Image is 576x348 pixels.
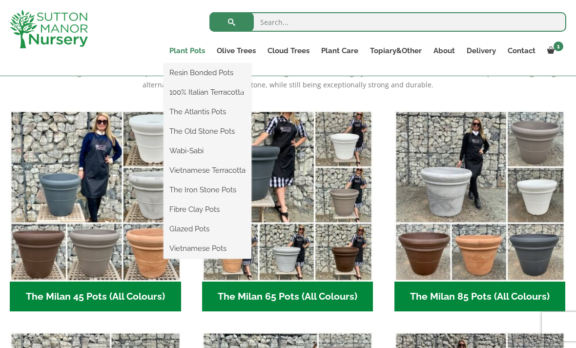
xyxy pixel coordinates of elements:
[202,110,373,311] a: Visit product category The Milan 65 Pots (All Colours)
[428,44,461,58] a: About
[541,44,566,58] a: 1
[394,110,566,282] img: The Milan 85 Pots (All Colours)
[10,67,566,91] p: The Milan Pots bring a classic Italian-inspired look to any home or garden, with elegant terracot...
[164,163,251,178] a: Vietnamese Terracotta
[364,44,428,58] a: Topiary&Other
[164,202,251,217] a: Fibre Clay Pots
[164,222,251,236] a: Glazed Pots
[164,85,251,100] a: 100% Italian Terracotta
[10,10,88,48] img: logo
[461,44,502,58] a: Delivery
[164,124,251,139] a: The Old Stone Pots
[10,282,181,312] h2: The Milan 45 Pots (All Colours)
[164,143,251,158] a: Wabi-Sabi
[211,44,262,58] a: Olive Trees
[164,104,251,119] a: The Atlantis Pots
[202,282,373,312] h2: The Milan 65 Pots (All Colours)
[164,241,251,256] a: Vietnamese Pots
[394,110,566,311] a: Visit product category The Milan 85 Pots (All Colours)
[262,44,315,58] a: Cloud Trees
[10,110,181,311] a: Visit product category The Milan 45 Pots (All Colours)
[164,65,251,80] a: Resin Bonded Pots
[10,110,181,282] img: The Milan 45 Pots (All Colours)
[209,12,566,32] input: Search...
[315,44,364,58] a: Plant Care
[164,183,251,197] a: The Iron Stone Pots
[502,44,541,58] a: Contact
[164,44,211,58] a: Plant Pots
[394,282,566,312] h2: The Milan 85 Pots (All Colours)
[202,110,373,282] img: The Milan 65 Pots (All Colours)
[554,41,563,51] span: 1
